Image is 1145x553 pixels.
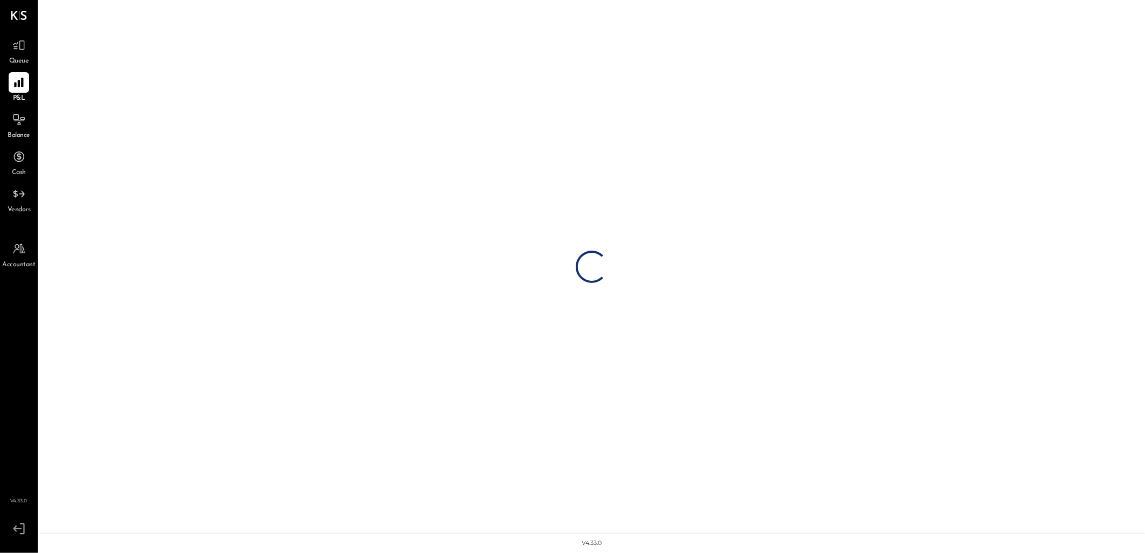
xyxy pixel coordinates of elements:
a: Queue [1,35,37,66]
span: Vendors [8,205,31,215]
a: Cash [1,147,37,178]
a: P&L [1,72,37,103]
a: Balance [1,109,37,141]
div: v 4.33.0 [582,539,602,548]
span: Cash [12,168,26,178]
a: Vendors [1,184,37,215]
span: P&L [13,94,25,103]
span: Balance [8,131,30,141]
span: Queue [9,57,29,66]
span: Accountant [3,260,36,270]
a: Accountant [1,239,37,270]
